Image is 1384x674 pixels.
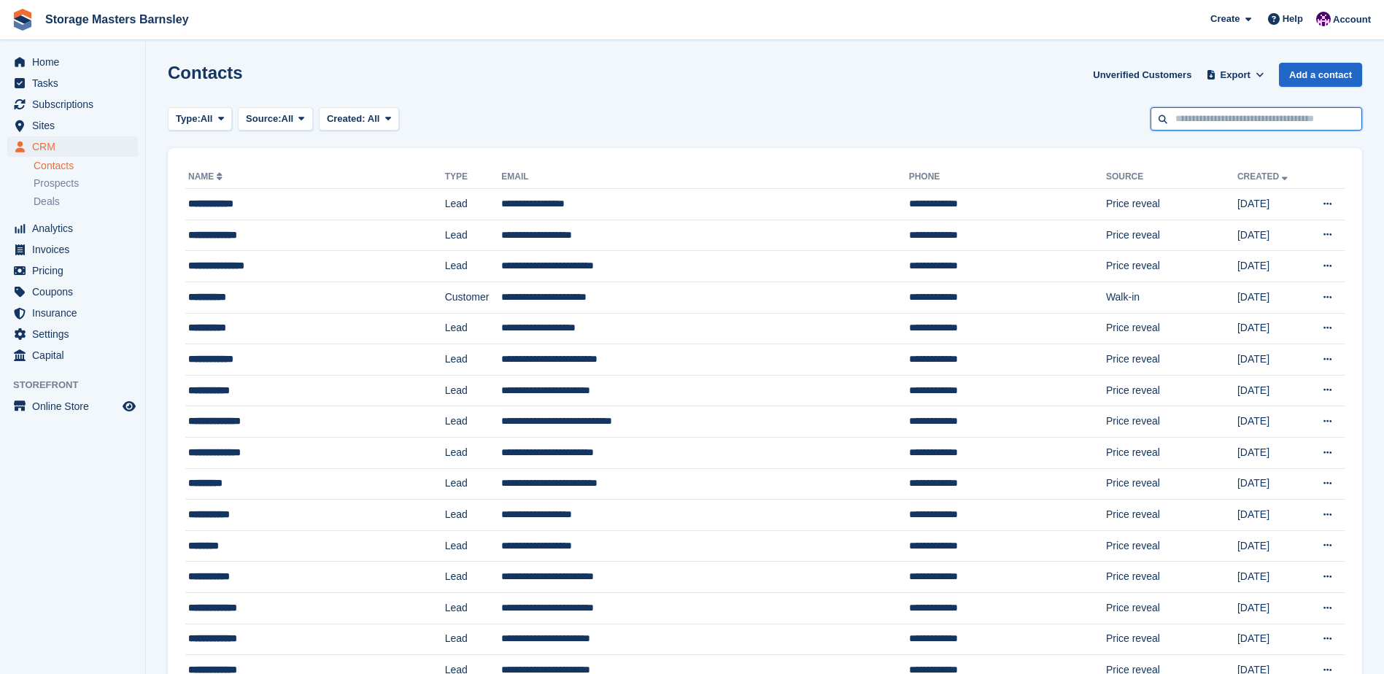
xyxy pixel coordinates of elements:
img: Louise Masters [1316,12,1331,26]
td: [DATE] [1237,406,1305,438]
th: Source [1106,166,1237,189]
a: menu [7,282,138,302]
td: Price reveal [1106,592,1237,624]
th: Type [445,166,502,189]
th: Email [501,166,908,189]
a: Created [1237,171,1291,182]
span: Help [1283,12,1303,26]
span: Online Store [32,396,120,417]
span: All [201,112,213,126]
td: Lead [445,624,502,655]
a: Contacts [34,159,138,173]
a: Add a contact [1279,63,1362,87]
button: Created: All [319,107,399,131]
img: stora-icon-8386f47178a22dfd0bd8f6a31ec36ba5ce8667c1dd55bd0f319d3a0aa187defe.svg [12,9,34,31]
td: Price reveal [1106,313,1237,344]
span: Settings [32,324,120,344]
span: Source: [246,112,281,126]
span: Analytics [32,218,120,239]
td: Lead [445,375,502,406]
a: menu [7,324,138,344]
a: menu [7,396,138,417]
a: menu [7,136,138,157]
a: menu [7,218,138,239]
span: Type: [176,112,201,126]
td: Price reveal [1106,530,1237,562]
span: Export [1221,68,1250,82]
td: Price reveal [1106,437,1237,468]
a: menu [7,345,138,365]
td: Price reveal [1106,406,1237,438]
span: Coupons [32,282,120,302]
a: menu [7,52,138,72]
a: Storage Masters Barnsley [39,7,195,31]
td: Price reveal [1106,375,1237,406]
td: Lead [445,562,502,593]
td: Lead [445,500,502,531]
th: Phone [909,166,1106,189]
span: All [282,112,294,126]
a: menu [7,303,138,323]
a: Unverified Customers [1087,63,1197,87]
td: [DATE] [1237,624,1305,655]
td: Lead [445,406,502,438]
a: Name [188,171,225,182]
a: menu [7,115,138,136]
button: Type: All [168,107,232,131]
a: menu [7,73,138,93]
span: Pricing [32,260,120,281]
td: [DATE] [1237,592,1305,624]
a: menu [7,94,138,115]
span: Subscriptions [32,94,120,115]
span: Create [1210,12,1240,26]
td: [DATE] [1237,468,1305,500]
span: Created: [327,113,366,124]
span: Insurance [32,303,120,323]
a: Prospects [34,176,138,191]
td: Price reveal [1106,251,1237,282]
span: Invoices [32,239,120,260]
td: [DATE] [1237,189,1305,220]
td: Price reveal [1106,624,1237,655]
a: menu [7,260,138,281]
td: Lead [445,220,502,251]
span: Account [1333,12,1371,27]
td: Price reveal [1106,189,1237,220]
td: [DATE] [1237,437,1305,468]
td: Lead [445,530,502,562]
td: [DATE] [1237,313,1305,344]
button: Export [1203,63,1267,87]
td: Lead [445,313,502,344]
td: [DATE] [1237,562,1305,593]
td: Price reveal [1106,220,1237,251]
td: Lead [445,189,502,220]
td: Lead [445,592,502,624]
td: [DATE] [1237,500,1305,531]
span: Deals [34,195,60,209]
td: Lead [445,344,502,376]
span: Home [32,52,120,72]
td: Lead [445,251,502,282]
span: All [368,113,380,124]
td: [DATE] [1237,530,1305,562]
a: Preview store [120,398,138,415]
span: Sites [32,115,120,136]
span: Prospects [34,177,79,190]
td: Price reveal [1106,344,1237,376]
a: menu [7,239,138,260]
td: Price reveal [1106,468,1237,500]
td: Walk-in [1106,282,1237,313]
td: [DATE] [1237,375,1305,406]
span: Capital [32,345,120,365]
td: [DATE] [1237,282,1305,313]
span: CRM [32,136,120,157]
td: Lead [445,437,502,468]
button: Source: All [238,107,313,131]
td: [DATE] [1237,251,1305,282]
span: Tasks [32,73,120,93]
td: Customer [445,282,502,313]
h1: Contacts [168,63,243,82]
span: Storefront [13,378,145,392]
td: [DATE] [1237,220,1305,251]
td: Price reveal [1106,562,1237,593]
